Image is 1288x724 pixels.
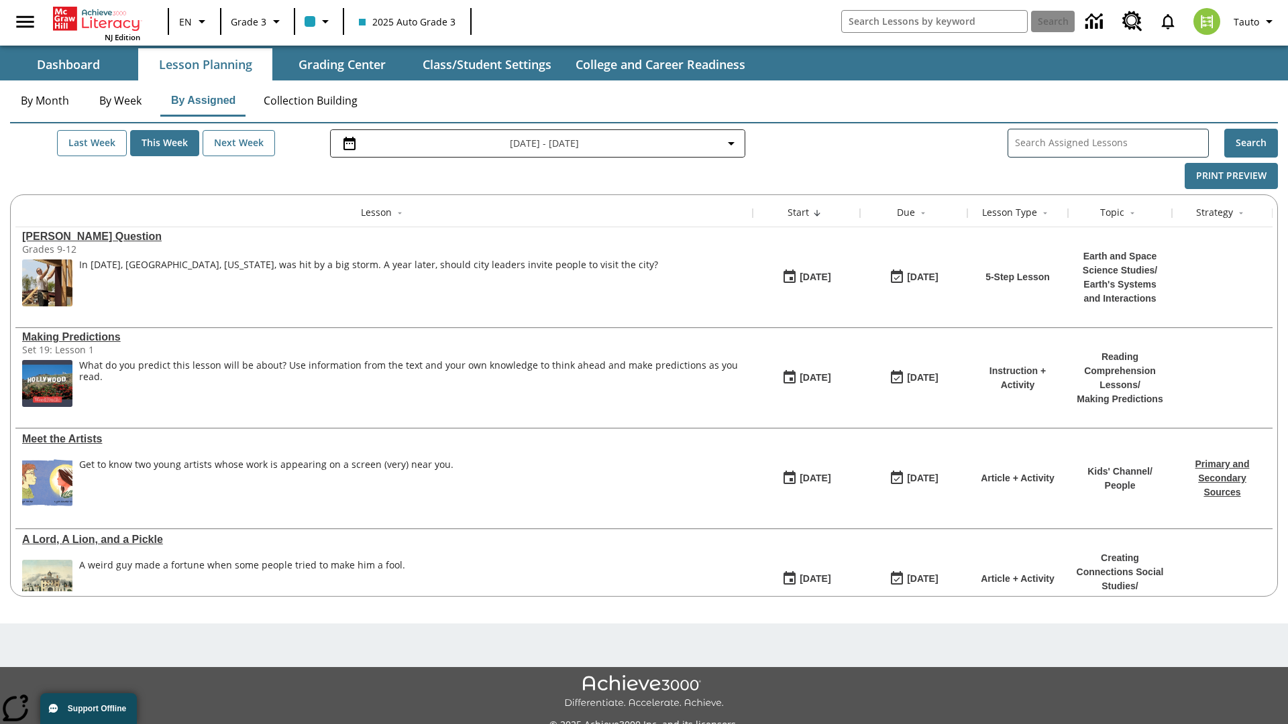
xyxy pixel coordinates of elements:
img: The white letters of the HOLLYWOOD sign on a hill with red flowers in the foreground. [22,360,72,407]
button: By Month [10,84,80,117]
button: 08/27/25: Last day the lesson can be accessed [885,466,943,491]
div: A Lord, A Lion, and a Pickle [22,534,746,546]
div: [DATE] [800,570,830,587]
a: Meet the Artists, Lessons [22,433,746,445]
div: Lesson [361,206,392,219]
button: 08/27/25: First time the lesson was available [777,466,835,491]
button: 08/27/25: First time the lesson was available [777,265,835,290]
div: Set 19: Lesson 1 [22,343,223,356]
button: Support Offline [40,693,137,724]
p: People [1087,479,1152,493]
p: Article + Activity [981,471,1055,485]
p: Article + Activity [981,572,1055,586]
p: Earth and Space Science Studies / [1075,249,1165,278]
button: Grading Center [275,48,409,80]
div: Get to know two young artists whose work is appearing on a screen (very) near you. [79,459,453,506]
img: image [22,259,72,306]
div: Grades 9-12 [22,243,223,255]
button: By Assigned [160,84,246,117]
a: Home [53,5,140,32]
button: Sort [809,205,825,221]
div: Due [897,206,915,219]
div: [DATE] [907,369,938,386]
p: Making Predictions [1075,392,1165,406]
button: Language: EN, Select a language [173,9,216,34]
div: [DATE] [907,470,938,487]
button: Sort [915,205,931,221]
button: Grade: Grade 3, Select a grade [225,9,290,34]
p: 5-Step Lesson [985,270,1050,284]
div: What do you predict this lesson will be about? Use information from the text and your own knowled... [79,360,746,383]
svg: Collapse Date Range Filter [723,135,739,152]
div: In May 2011, Joplin, Missouri, was hit by a big storm. A year later, should city leaders invite p... [79,259,658,306]
div: [DATE] [907,269,938,286]
button: Last Week [57,130,127,156]
button: Print Preview [1185,163,1278,189]
button: Class color is light blue. Change class color [299,9,339,34]
p: Earth's Systems and Interactions [1075,278,1165,306]
div: Making Predictions [22,331,746,343]
button: Search [1224,129,1278,158]
button: Lesson Planning [138,48,272,80]
div: Get to know two young artists whose work is appearing on a screen (very) near you. [79,459,453,471]
button: Sort [392,205,408,221]
button: Next Week [203,130,275,156]
button: Sort [1037,205,1053,221]
div: [DATE] [800,369,830,386]
span: [DATE] - [DATE] [510,136,579,150]
div: What do you predict this lesson will be about? Use information from the text and your own knowled... [79,360,746,407]
img: A cartoonish self-portrait of Maya Halko and a realistic self-portrait of Lyla Sowder-Yuson. [22,459,72,506]
span: 2025 Auto Grade 3 [359,15,455,29]
div: A weird guy made a fortune when some people tried to make him a fool. [79,560,405,607]
button: Select the date range menu item [336,135,739,152]
span: Grade 3 [231,15,266,29]
button: Sort [1233,205,1249,221]
img: avatar image [1193,8,1220,35]
button: 08/27/25: Last day the lesson can be accessed [885,265,943,290]
div: In [DATE], [GEOGRAPHIC_DATA], [US_STATE], was hit by a big storm. A year later, should city leade... [79,259,658,271]
div: Home [53,4,140,42]
div: Joplin's Question [22,231,746,243]
button: 08/24/25: Last day the lesson can be accessed [885,566,943,592]
img: Achieve3000 Differentiate Accelerate Achieve [564,675,724,709]
a: Notifications [1150,4,1185,39]
button: 08/24/25: First time the lesson was available [777,566,835,592]
img: a mansion with many statues in front, along with an oxen cart and some horses and buggies [22,560,72,607]
p: Instruction + Activity [974,364,1061,392]
button: Collection Building [253,84,368,117]
a: Primary and Secondary Sources [1195,459,1250,497]
p: Kids' Channel / [1087,465,1152,479]
input: search field [842,11,1027,32]
button: Select a new avatar [1185,4,1228,39]
button: By Week [87,84,154,117]
a: Making Predictions, Lessons [22,331,746,343]
button: Sort [1124,205,1140,221]
button: 08/27/25: Last day the lesson can be accessed [885,365,943,391]
button: This Week [130,130,199,156]
input: Search Assigned Lessons [1015,133,1208,153]
p: Creating Connections Social Studies / [1075,551,1165,593]
p: Reading Comprehension Lessons / [1075,350,1165,392]
a: Data Center [1077,3,1114,40]
span: EN [179,15,192,29]
div: Lesson Type [982,206,1037,219]
button: 08/27/25: First time the lesson was available [777,365,835,391]
span: Tauto [1234,15,1259,29]
div: Topic [1100,206,1124,219]
div: A weird guy made a fortune when some people tried to make him a fool. [79,560,405,571]
div: Start [788,206,809,219]
a: A Lord, A Lion, and a Pickle, Lessons [22,534,746,546]
div: [DATE] [907,570,938,587]
span: Support Offline [68,704,126,713]
button: Profile/Settings [1228,9,1283,34]
div: Strategy [1196,206,1233,219]
a: Joplin's Question, Lessons [22,231,746,243]
div: [DATE] [800,269,830,286]
button: Class/Student Settings [412,48,562,80]
span: NJ Edition [105,32,140,42]
button: Dashboard [1,48,136,80]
